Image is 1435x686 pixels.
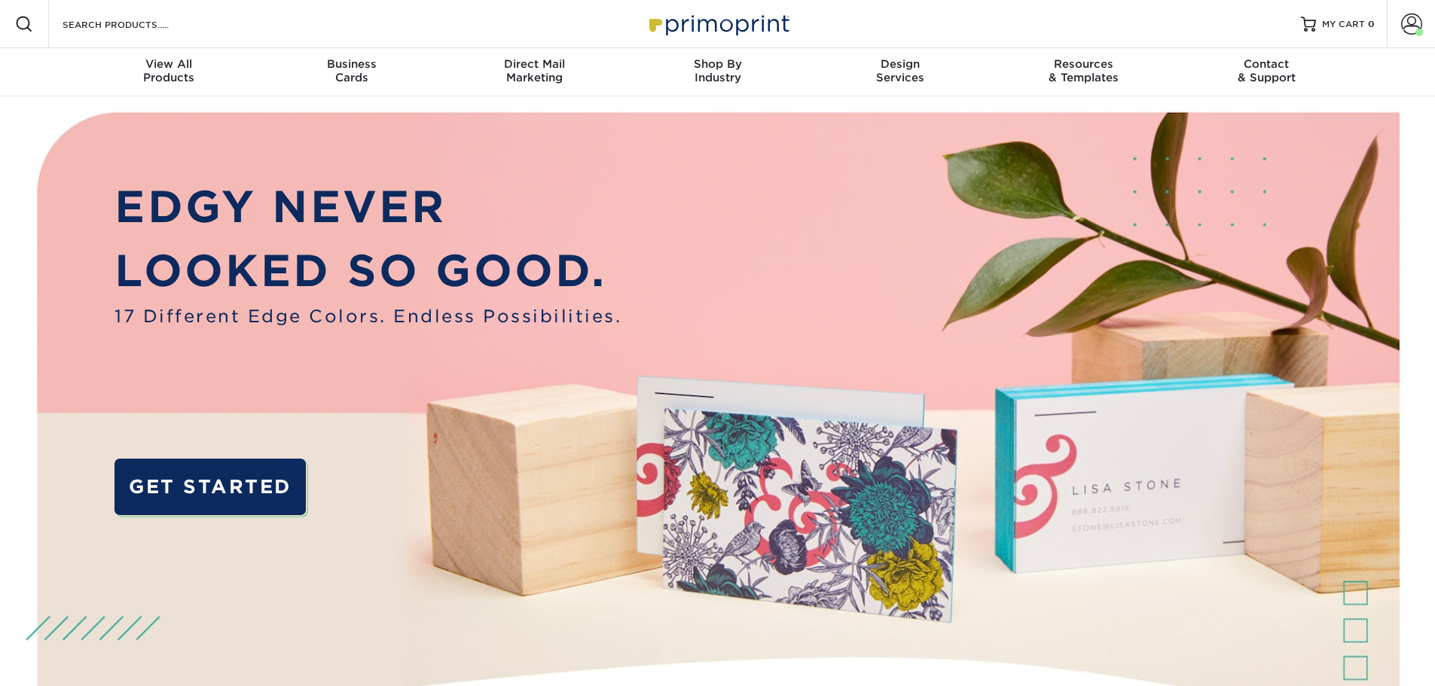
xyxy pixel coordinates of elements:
a: Contact& Support [1175,48,1358,96]
a: Shop ByIndustry [626,48,809,96]
a: BusinessCards [260,48,443,96]
div: Cards [260,57,443,84]
a: View AllProducts [78,48,261,96]
span: Resources [992,57,1175,71]
a: GET STARTED [114,459,305,515]
span: View All [78,57,261,71]
img: Primoprint [643,8,793,40]
span: 17 Different Edge Colors. Endless Possibilities. [114,303,621,329]
span: Contact [1175,57,1358,71]
div: Industry [626,57,809,84]
div: Services [809,57,992,84]
span: MY CART [1322,18,1365,31]
a: Resources& Templates [992,48,1175,96]
span: Direct Mail [443,57,626,71]
div: & Templates [992,57,1175,84]
p: EDGY NEVER [114,175,621,239]
span: 0 [1368,19,1375,29]
div: & Support [1175,57,1358,84]
span: Shop By [626,57,809,71]
p: LOOKED SO GOOD. [114,239,621,303]
div: Marketing [443,57,626,84]
span: Business [260,57,443,71]
a: DesignServices [809,48,992,96]
a: Direct MailMarketing [443,48,626,96]
div: Products [78,57,261,84]
span: Design [809,57,992,71]
input: SEARCH PRODUCTS..... [61,15,208,33]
